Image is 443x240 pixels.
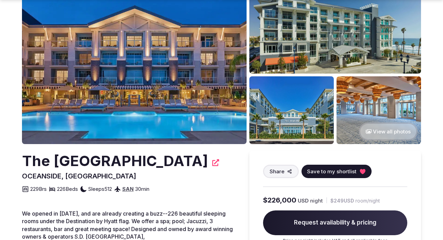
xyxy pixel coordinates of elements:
span: Save to my shortlist [307,168,356,175]
button: View all photos [359,122,418,141]
button: Share [263,165,299,178]
h2: The [GEOGRAPHIC_DATA] [22,151,208,171]
span: 30 min [135,185,149,193]
a: SAN [122,186,134,192]
span: night [310,197,323,204]
span: USD [298,197,309,204]
span: We opened in [DATE], and are already creating a buzz--226 beautiful sleeping rooms under the Dest... [22,210,233,240]
span: 226 Beds [57,185,78,193]
span: Share [270,168,284,175]
span: room/night [355,197,380,204]
span: Request availability & pricing [263,210,407,235]
span: $226,000 [263,195,296,205]
span: Sleeps 512 [88,185,112,193]
img: Venue gallery photo [249,76,334,144]
span: OCEANSIDE, [GEOGRAPHIC_DATA] [22,172,136,180]
span: 229 Brs [30,185,47,193]
img: Venue gallery photo [337,76,421,144]
button: Save to my shortlist [302,165,372,178]
span: $249 USD [330,197,354,204]
div: | [326,197,328,204]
